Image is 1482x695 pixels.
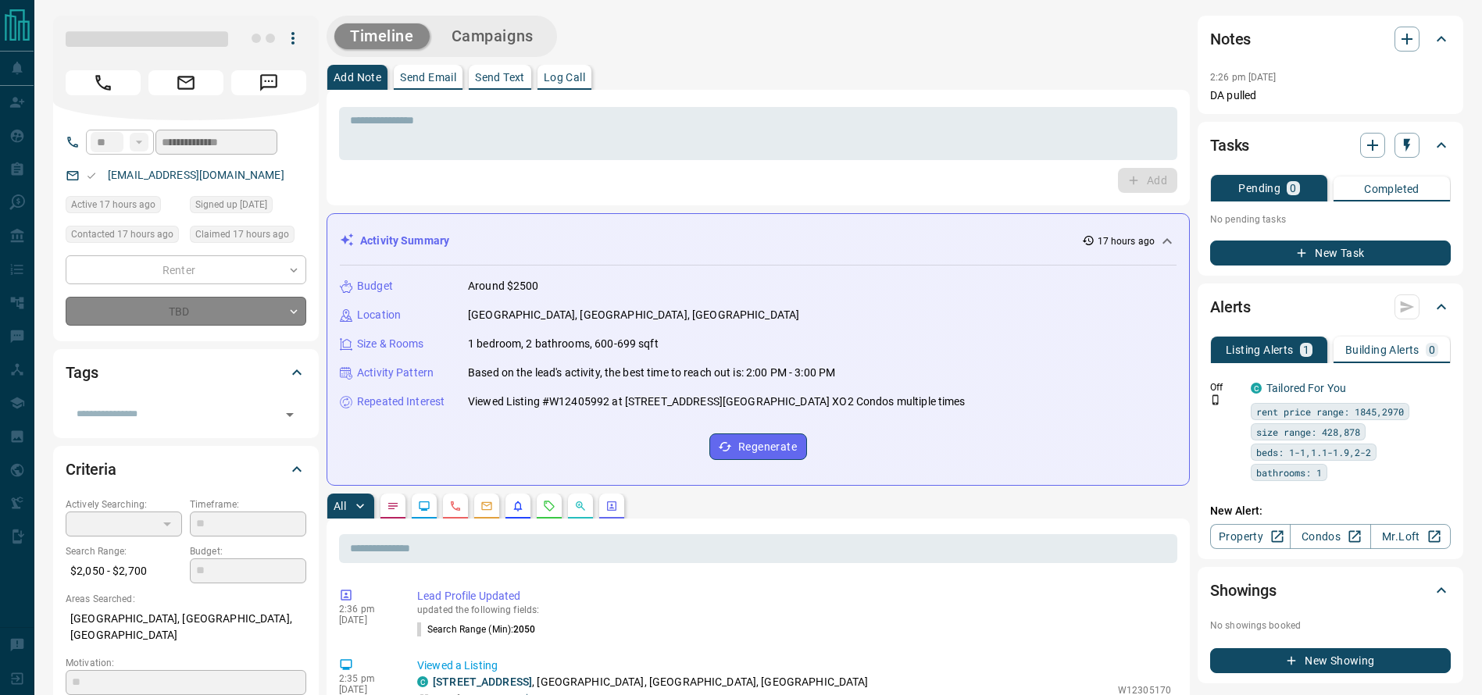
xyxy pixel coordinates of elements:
svg: Agent Actions [605,500,618,512]
span: Contacted 17 hours ago [71,226,173,242]
p: No pending tasks [1210,208,1451,231]
svg: Notes [387,500,399,512]
span: Claimed 17 hours ago [195,226,289,242]
p: Send Text [475,72,525,83]
p: All [334,501,346,511]
div: Mon Sep 21 2020 [190,196,306,218]
p: Areas Searched: [66,592,306,606]
a: Mr.Loft [1370,524,1451,549]
div: Notes [1210,20,1451,58]
div: Alerts [1210,288,1451,326]
svg: Lead Browsing Activity [418,500,430,512]
div: Activity Summary17 hours ago [340,226,1177,255]
svg: Listing Alerts [512,500,524,512]
div: condos.ca [1251,383,1262,394]
h2: Tags [66,360,98,385]
div: Criteria [66,451,306,488]
div: TBD [66,297,306,326]
p: 1 bedroom, 2 bathrooms, 600-699 sqft [468,336,659,352]
p: Budget: [190,544,306,558]
h2: Criteria [66,457,116,482]
p: Timeframe: [190,497,306,511]
p: 0 [1290,183,1296,194]
p: Completed [1364,184,1420,194]
p: [GEOGRAPHIC_DATA], [GEOGRAPHIC_DATA], [GEOGRAPHIC_DATA] [66,606,306,648]
p: Activity Summary [360,233,449,249]
p: Log Call [544,72,585,83]
p: 2:36 pm [339,604,394,615]
button: New Task [1210,241,1451,266]
p: Activity Pattern [357,365,434,381]
p: updated the following fields: [417,604,1171,615]
a: Tailored For You [1266,382,1346,394]
p: Location [357,307,401,323]
p: Size & Rooms [357,336,424,352]
div: Renter [66,255,306,284]
p: Viewed a Listing [417,658,1171,674]
p: Building Alerts [1345,344,1420,355]
p: , [GEOGRAPHIC_DATA], [GEOGRAPHIC_DATA], [GEOGRAPHIC_DATA] [433,674,869,690]
p: $2,050 - $2,700 [66,558,182,584]
a: [EMAIL_ADDRESS][DOMAIN_NAME] [108,169,284,181]
a: Condos [1290,524,1370,549]
p: Repeated Interest [357,394,445,410]
button: Campaigns [436,23,549,49]
p: 2:35 pm [339,673,394,684]
svg: Calls [449,500,462,512]
span: rent price range: 1845,2970 [1256,404,1404,419]
p: Search Range: [66,544,182,558]
p: Lead Profile Updated [417,588,1171,604]
span: 2050 [513,624,535,635]
p: Search Range (Min) : [417,622,536,636]
span: bathrooms: 1 [1256,465,1322,480]
p: Actively Searching: [66,497,182,511]
p: DA pulled [1210,87,1451,104]
span: Email [148,70,223,95]
a: Property [1210,524,1291,549]
svg: Emails [480,500,493,512]
button: Timeline [334,23,430,49]
div: Tasks [1210,127,1451,164]
a: [STREET_ADDRESS] [433,675,532,688]
p: New Alert: [1210,503,1451,519]
p: No showings booked [1210,618,1451,633]
div: Tags [66,354,306,391]
p: Viewed Listing #W12405992 at [STREET_ADDRESS][GEOGRAPHIC_DATA] XO2 Condos multiple times [468,394,966,410]
p: Around $2500 [468,278,539,294]
p: Send Email [400,72,456,83]
p: Based on the lead's activity, the best time to reach out is: 2:00 PM - 3:00 PM [468,365,835,381]
p: Budget [357,278,393,294]
h2: Showings [1210,578,1277,603]
svg: Email Valid [86,170,97,181]
div: condos.ca [417,676,428,687]
p: Pending [1238,183,1280,194]
svg: Requests [543,500,555,512]
p: Add Note [334,72,381,83]
span: beds: 1-1,1.1-1.9,2-2 [1256,444,1371,460]
span: Signed up [DATE] [195,197,267,212]
div: Showings [1210,572,1451,609]
p: [GEOGRAPHIC_DATA], [GEOGRAPHIC_DATA], [GEOGRAPHIC_DATA] [468,307,799,323]
p: 17 hours ago [1098,234,1155,248]
p: 2:26 pm [DATE] [1210,72,1277,83]
span: Message [231,70,306,95]
button: New Showing [1210,648,1451,673]
div: Tue Sep 16 2025 [66,226,182,248]
button: Regenerate [709,433,807,460]
p: 1 [1303,344,1309,355]
svg: Opportunities [574,500,587,512]
p: 0 [1429,344,1435,355]
h2: Alerts [1210,294,1251,319]
p: Off [1210,380,1241,394]
span: size range: 428,878 [1256,424,1360,440]
div: Tue Sep 16 2025 [190,226,306,248]
p: [DATE] [339,684,394,695]
p: Motivation: [66,656,306,670]
button: Open [279,404,301,426]
h2: Tasks [1210,133,1249,158]
span: Call [66,70,141,95]
span: Active 17 hours ago [71,197,155,212]
p: Listing Alerts [1226,344,1294,355]
div: Tue Sep 16 2025 [66,196,182,218]
p: [DATE] [339,615,394,625]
